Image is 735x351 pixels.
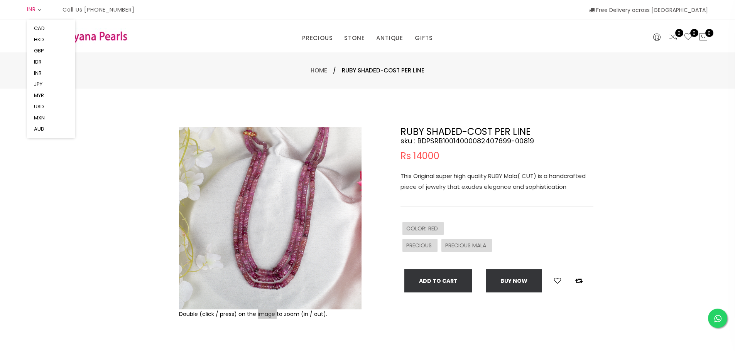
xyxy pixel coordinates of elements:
[699,32,708,42] button: 0
[344,32,365,44] a: STONE
[428,225,440,232] span: RED
[404,269,472,292] button: Add To Cart
[684,32,693,42] a: 0
[32,112,47,123] button: MXN
[302,32,333,44] a: PRECIOUS
[32,67,44,79] button: INR
[669,32,678,42] a: 0
[32,56,44,67] button: IDR
[400,151,439,161] span: Rs 14000
[445,242,488,249] span: PRECIOUS MALA
[406,242,434,249] span: PRECIOUS
[690,29,698,37] span: 0
[32,101,46,112] button: USD
[179,309,362,319] div: Double (click / press) on the image to zoom (in / out).
[552,276,563,286] button: Add to wishlist
[675,29,683,37] span: 0
[32,123,47,134] button: AUD
[333,66,336,75] span: /
[32,34,46,45] button: HKD
[342,66,424,75] span: RUBY SHADED-COST PER LINE
[63,7,135,12] p: Call Us [PHONE_NUMBER]
[705,29,713,37] span: 0
[400,136,593,146] h4: sku : BDPSRB10014000082407699-00819
[311,66,327,74] a: Home
[486,269,542,292] button: Buy now
[415,32,433,44] a: GIFTS
[589,6,708,14] span: Free Delivery across [GEOGRAPHIC_DATA]
[32,79,45,90] button: JPY
[32,90,46,101] button: MYR
[573,276,585,286] button: Add to compare
[376,32,403,44] a: ANTIQUE
[400,171,593,192] p: This Original super high quality RUBY Mala( CUT) is a handcrafted piece of jewelry that exudes el...
[406,225,428,232] span: COLOR :
[32,23,47,34] button: CAD
[400,127,593,136] h2: RUBY SHADED-COST PER LINE
[179,127,362,309] img: Example
[32,45,46,56] button: GBP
